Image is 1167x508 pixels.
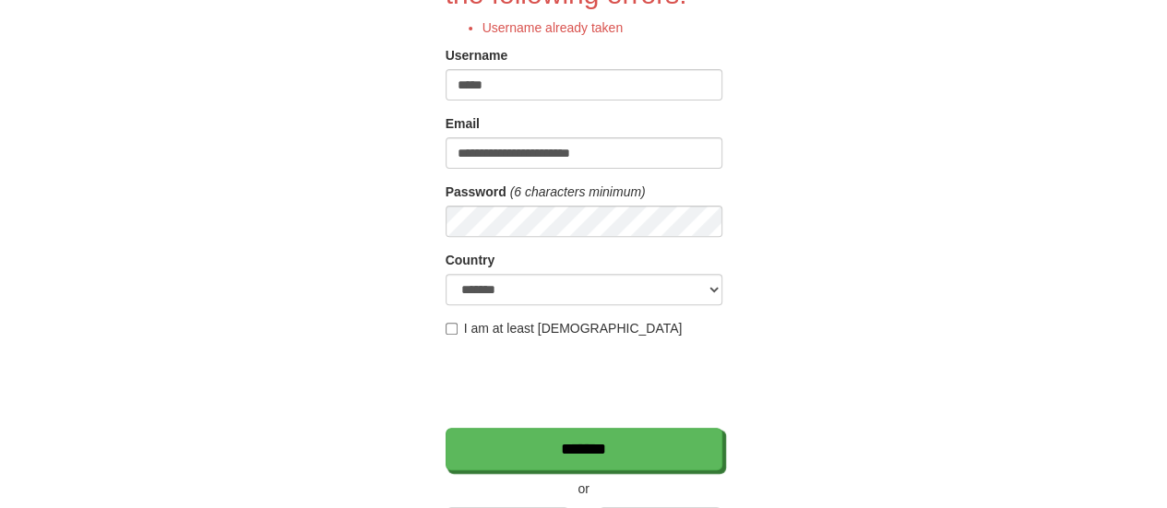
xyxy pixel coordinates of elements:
label: Country [446,251,495,269]
em: (6 characters minimum) [510,184,646,199]
label: Username [446,46,508,65]
input: I am at least [DEMOGRAPHIC_DATA] [446,323,458,335]
label: I am at least [DEMOGRAPHIC_DATA] [446,319,683,337]
iframe: reCAPTCHA [446,347,726,419]
label: Email [446,114,480,133]
li: Username already taken [482,18,722,37]
p: or [446,479,722,498]
label: Password [446,183,506,201]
